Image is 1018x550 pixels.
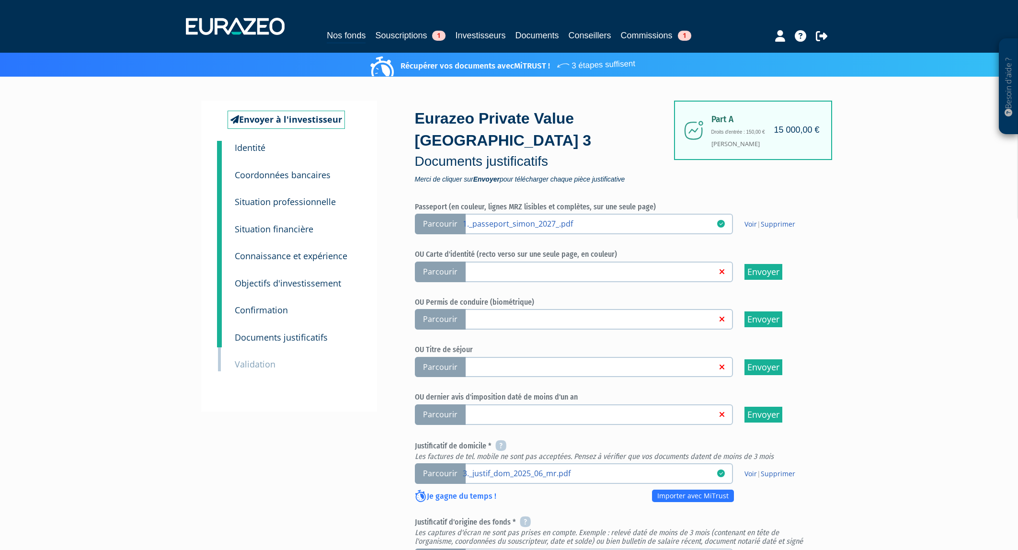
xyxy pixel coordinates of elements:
a: Conseillers [569,29,611,42]
span: Parcourir [415,404,466,425]
input: Envoyer [744,407,782,423]
a: Voir [744,469,757,478]
a: 8 [217,318,222,347]
p: Documents justificatifs [415,152,678,171]
input: Envoyer [744,264,782,280]
a: Supprimer [761,469,795,478]
small: Situation professionnelle [235,196,336,207]
a: 3._justif_dom_2025_06_mr.pdf [463,468,717,478]
span: 1 [432,31,446,41]
small: Coordonnées bancaires [235,169,331,181]
p: Je gagne du temps ! [415,491,496,503]
span: Merci de cliquer sur pour télécharger chaque pièce justificative [415,176,678,183]
a: 5 [217,236,222,266]
h6: OU dernier avis d'imposition daté de moins d'un an [415,393,812,401]
h6: Passeport (en couleur, lignes MRZ lisibles et complètes, sur une seule page) [415,203,812,211]
p: Besoin d'aide ? [1003,44,1014,130]
a: Voir [744,219,757,229]
small: Objectifs d'investissement [235,277,341,289]
h6: OU Permis de conduire (biométrique) [415,298,812,307]
a: Supprimer [761,219,795,229]
a: Commissions1 [621,29,691,42]
img: 1732889491-logotype_eurazeo_blanc_rvb.png [186,18,285,35]
span: | [744,469,795,479]
h6: OU Titre de séjour [415,345,812,354]
h6: Justificatif d'origine des fonds * [415,517,812,545]
a: Envoyer à l'investisseur [228,111,345,129]
i: 01/07/2025 11:55 [717,470,725,477]
a: Documents [515,29,559,42]
a: Souscriptions1 [375,29,446,42]
i: 01/07/2025 11:55 [717,220,725,228]
input: Envoyer [744,359,782,375]
span: Parcourir [415,309,466,330]
a: 4 [217,209,222,239]
a: 6 [217,264,222,293]
a: MiTRUST ! [514,61,550,71]
h6: Justificatif de domicile * [415,441,812,461]
div: Eurazeo Private Value [GEOGRAPHIC_DATA] 3 [415,108,678,182]
span: Parcourir [415,214,466,234]
a: 2 [217,155,222,185]
a: 7 [217,290,222,320]
strong: Envoyer [473,175,500,183]
small: Confirmation [235,304,288,316]
span: Parcourir [415,357,466,378]
span: 1 [678,31,691,41]
a: Investisseurs [455,29,505,42]
small: Identité [235,142,265,153]
span: Parcourir [415,463,466,484]
em: Les captures d'écran ne sont pas prises en compte. Exemple : relevé daté de moins de 3 mois (cont... [415,528,803,546]
a: Nos fonds [327,29,366,44]
small: Documents justificatifs [235,332,328,343]
input: Envoyer [744,311,782,327]
small: Validation [235,358,275,370]
span: 3 étapes suffisent [556,53,635,72]
em: Les factures de tel. mobile ne sont pas acceptées. Pensez à vérifier que vos documents datent de ... [415,452,774,461]
small: Situation financière [235,223,313,235]
a: Importer avec MiTrust [652,490,734,502]
a: 1._passeport_simon_2027_.pdf [463,218,717,228]
span: | [744,219,795,229]
h6: OU Carte d'identité (recto verso sur une seule page, en couleur) [415,250,812,259]
span: Parcourir [415,262,466,282]
small: Connaissance et expérience [235,250,347,262]
a: 1 [217,141,222,160]
p: Récupérer vos documents avec [373,55,635,72]
a: 3 [217,182,222,212]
